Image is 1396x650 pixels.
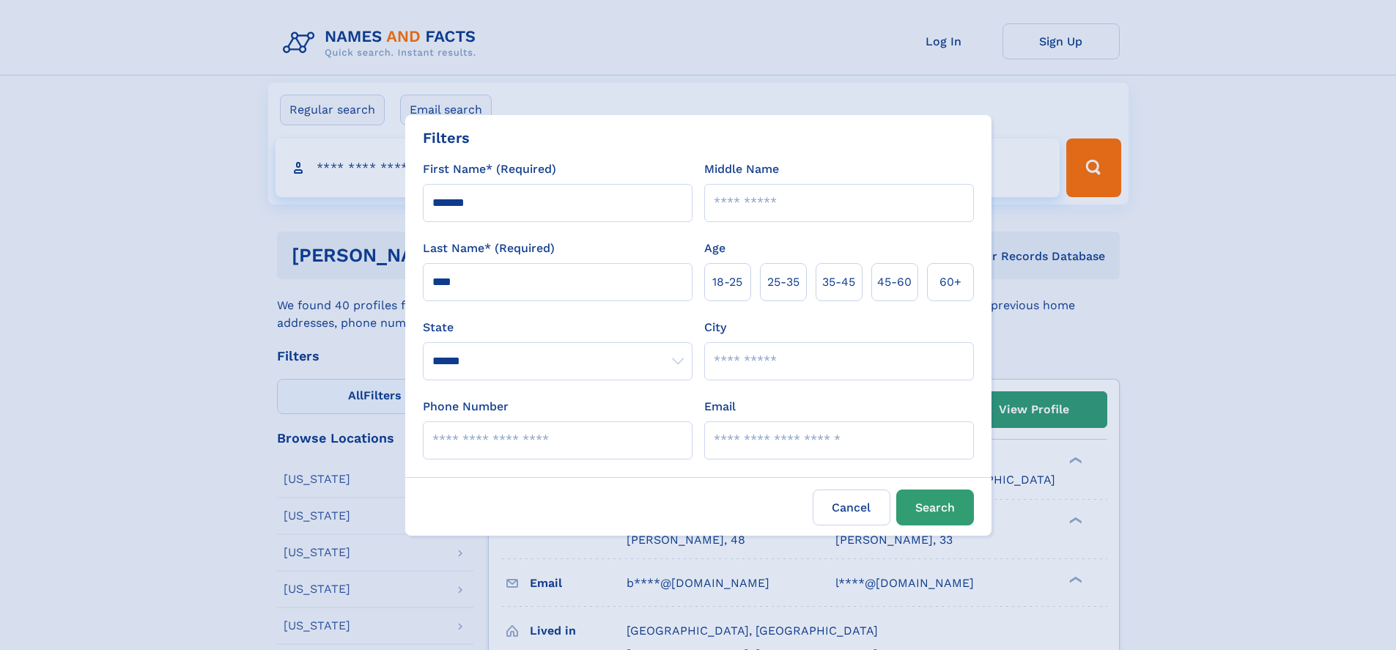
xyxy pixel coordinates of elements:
label: Age [704,240,725,257]
label: Email [704,398,736,416]
label: Phone Number [423,398,509,416]
label: State [423,319,693,336]
span: 35‑45 [822,273,855,291]
span: 18‑25 [712,273,742,291]
label: City [704,319,726,336]
span: 45‑60 [877,273,912,291]
label: Middle Name [704,160,779,178]
label: Cancel [813,490,890,525]
span: 25‑35 [767,273,799,291]
button: Search [896,490,974,525]
div: Filters [423,127,470,149]
label: First Name* (Required) [423,160,556,178]
label: Last Name* (Required) [423,240,555,257]
span: 60+ [939,273,961,291]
